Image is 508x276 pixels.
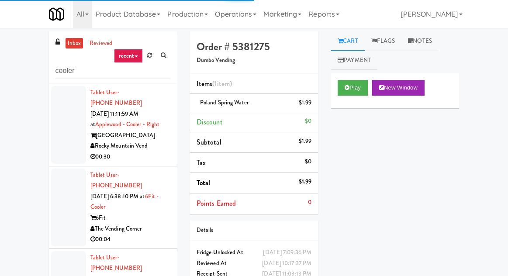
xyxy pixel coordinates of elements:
[197,57,311,64] h5: Dumbo Vending
[197,79,232,89] span: Items
[197,258,311,269] div: Reviewed At
[197,225,311,236] div: Details
[55,63,170,79] input: Search vision orders
[217,79,230,89] ng-pluralize: item
[212,79,232,89] span: (1 )
[299,97,312,108] div: $1.99
[331,31,365,51] a: Cart
[90,234,170,245] div: 00:04
[90,171,142,190] a: Tablet User· [PHONE_NUMBER]
[197,137,221,147] span: Subtotal
[331,51,377,70] a: Payment
[90,152,170,162] div: 00:30
[401,31,439,51] a: Notes
[197,117,223,127] span: Discount
[365,31,402,51] a: Flags
[87,38,114,49] a: reviewed
[262,258,311,269] div: [DATE] 10:17:37 PM
[372,80,425,96] button: New Window
[308,197,311,208] div: 0
[197,41,311,52] h4: Order # 5381275
[305,156,311,167] div: $0
[263,247,311,258] div: [DATE] 7:09:36 PM
[66,38,83,49] a: inbox
[338,80,368,96] button: Play
[90,192,145,200] span: [DATE] 6:38:10 PM at
[305,116,311,127] div: $0
[49,166,177,249] li: Tablet User· [PHONE_NUMBER][DATE] 6:38:10 PM at6Fit - Cooler6FitThe Vending Corner00:04
[197,178,211,188] span: Total
[200,98,249,107] span: Poland Spring Water
[114,49,143,63] a: recent
[299,136,312,147] div: $1.99
[90,88,142,107] a: Tablet User· [PHONE_NUMBER]
[90,110,139,129] span: [DATE] 11:11:59 AM at
[197,158,206,168] span: Tax
[90,130,170,141] div: [GEOGRAPHIC_DATA]
[197,198,236,208] span: Points Earned
[90,141,170,152] div: Rocky Mountain Vend
[95,120,160,128] a: Applewood - Cooler - Right
[90,224,170,235] div: The Vending Corner
[90,253,142,273] a: Tablet User· [PHONE_NUMBER]
[49,84,177,166] li: Tablet User· [PHONE_NUMBER][DATE] 11:11:59 AM atApplewood - Cooler - Right[GEOGRAPHIC_DATA]Rocky ...
[90,213,170,224] div: 6Fit
[197,247,311,258] div: Fridge Unlocked At
[299,176,312,187] div: $1.99
[49,7,64,22] img: Micromart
